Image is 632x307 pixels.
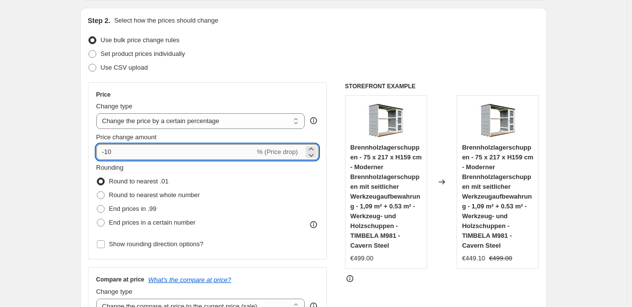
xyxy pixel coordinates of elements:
[109,205,157,212] span: End prices in .99
[96,276,144,283] h3: Compare at price
[257,148,298,155] span: % (Price drop)
[88,16,111,26] h2: Step 2.
[345,82,539,90] h6: STOREFRONT EXAMPLE
[96,91,111,99] h3: Price
[96,288,133,295] span: Change type
[96,102,133,110] span: Change type
[101,64,148,71] span: Use CSV upload
[96,164,124,171] span: Rounding
[109,191,200,199] span: Round to nearest whole number
[96,144,255,160] input: -15
[148,276,231,283] button: What's the compare at price?
[109,219,196,226] span: End prices in a certain number
[462,254,485,263] div: €449.10
[114,16,218,26] p: Select how the prices should change
[109,240,203,248] span: Show rounding direction options?
[489,254,512,263] strike: €499.00
[462,144,533,249] span: Brennholzlagerschuppen - 75 x 217 x H159 cm - Moderner Brennholzlagerschuppen mit seitlicher Werk...
[109,178,169,185] span: Round to nearest .01
[478,101,517,140] img: 71jbtaA_7SL_80x.jpg
[366,101,405,140] img: 71jbtaA_7SL_80x.jpg
[101,36,179,44] span: Use bulk price change rules
[350,144,422,249] span: Brennholzlagerschuppen - 75 x 217 x H159 cm - Moderner Brennholzlagerschuppen mit seitlicher Werk...
[350,254,373,263] div: €499.00
[101,50,185,57] span: Set product prices individually
[96,133,157,141] span: Price change amount
[309,116,318,126] div: help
